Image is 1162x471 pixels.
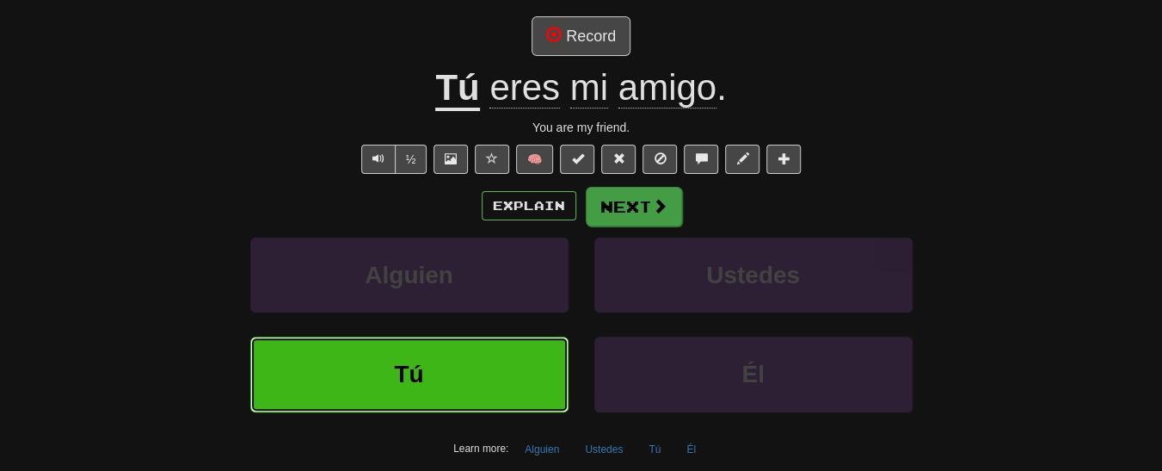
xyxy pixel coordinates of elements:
button: Add to collection (alt+a) [766,145,801,174]
button: 🧠 [516,145,553,174]
span: Él [741,361,764,387]
div: Text-to-speech controls [358,145,427,174]
button: Ustedes [594,238,913,313]
span: Tú [394,361,423,387]
button: ½ [395,145,427,174]
button: Él [677,437,705,462]
span: eres [489,67,560,108]
span: . [480,67,727,108]
button: Favorite sentence (alt+f) [475,145,509,174]
small: Learn more: [453,443,508,455]
button: Set this sentence to 100% Mastered (alt+m) [560,145,594,174]
button: Tú [250,337,569,412]
button: Edit sentence (alt+d) [725,145,759,174]
button: Next [586,187,682,226]
button: Ustedes [575,437,632,462]
span: amigo [618,67,716,108]
button: Discuss sentence (alt+u) [684,145,718,174]
button: Play sentence audio (ctl+space) [361,145,396,174]
span: Alguien [365,262,453,288]
button: Explain [482,191,576,220]
div: You are my friend. [91,119,1072,136]
button: Alguien [515,437,569,462]
button: Show image (alt+x) [433,145,468,174]
span: mi [570,67,608,108]
span: Ustedes [706,262,800,288]
button: Ignore sentence (alt+i) [642,145,677,174]
button: Alguien [250,238,569,313]
button: Él [594,337,913,412]
button: Reset to 0% Mastered (alt+r) [601,145,636,174]
u: Tú [435,67,479,111]
button: Record [532,16,630,56]
button: Tú [639,437,670,462]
